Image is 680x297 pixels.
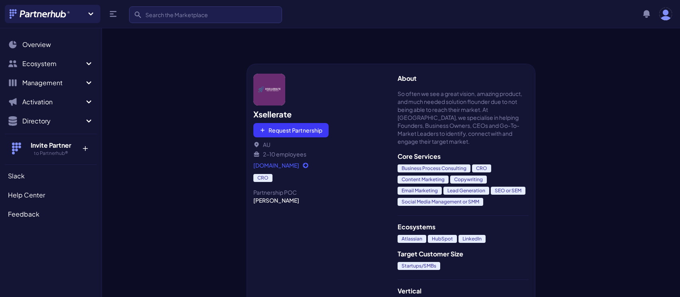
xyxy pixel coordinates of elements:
span: Activation [22,97,84,107]
span: Copywriting [450,176,487,184]
span: Business Process Consulting [398,164,470,172]
span: LinkedIn [459,235,486,243]
input: Search the Marketplace [129,6,282,23]
img: user photo [659,8,672,20]
button: Directory [5,113,97,129]
span: HubSpot [428,235,457,243]
img: Xsellerate [253,74,285,106]
span: So often we see a great vision, amazing product, and much needed solution flounder due to not bei... [398,90,529,145]
button: Request Partnership [253,123,329,137]
h5: to Partnerhub® [25,150,76,156]
span: SEO or SEM [491,187,525,195]
span: Directory [22,116,84,126]
button: Management [5,75,97,91]
span: Ecosystem [22,59,84,68]
span: Help Center [8,190,45,200]
p: + [76,141,94,153]
span: Atlassian [398,235,426,243]
a: Help Center [5,187,97,203]
li: AU [253,141,385,148]
span: Content Marketing [398,176,449,184]
h3: About [398,74,529,83]
h3: Target Customer Size [398,249,529,259]
span: Lead Generation [443,187,489,195]
span: Overview [22,40,51,49]
h3: Ecosystems [398,222,529,232]
span: Startups/SMBs [398,262,440,270]
li: 2-10 employees [253,150,385,158]
span: Email Marketing [398,187,442,195]
span: Feedback [8,209,39,219]
div: [PERSON_NAME] [253,196,385,204]
img: Partnerhub® Logo [10,9,71,19]
button: Ecosystem [5,56,97,72]
a: Overview [5,37,97,53]
span: Management [22,78,84,88]
h4: Invite Partner [25,141,76,150]
a: Feedback [5,206,97,222]
a: Slack [5,168,97,184]
button: Invite Partner to Partnerhub® + [5,134,97,163]
div: Partnership POC [253,188,385,196]
button: Activation [5,94,97,110]
h2: Xsellerate [253,109,385,120]
span: Slack [8,171,25,181]
span: Social Media Management or SMM [398,198,483,206]
span: CRO [472,164,491,172]
h3: Core Services [398,152,529,161]
span: CRO [253,174,272,182]
h3: Vertical [398,286,529,296]
a: [DOMAIN_NAME] [253,161,385,169]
